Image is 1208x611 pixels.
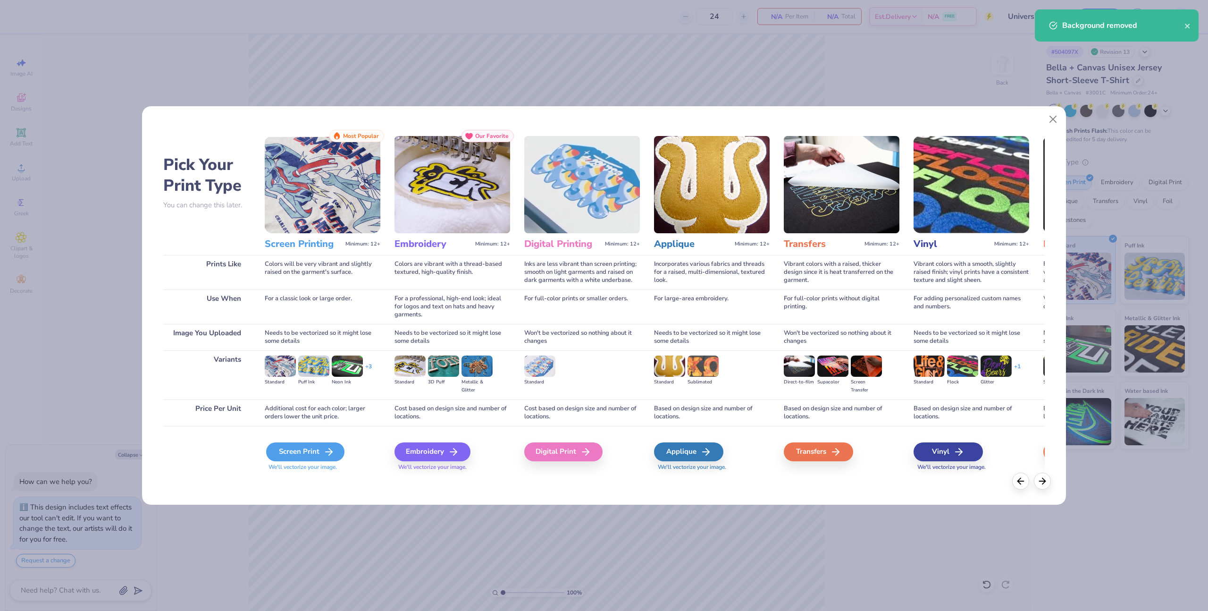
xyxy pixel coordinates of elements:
h3: Screen Printing [265,238,342,250]
div: Needs to be vectorized so it might lose some details [914,324,1029,350]
div: For large-area embroidery. [654,289,770,324]
img: Standard [654,356,685,376]
button: close [1184,20,1191,31]
div: Needs to be vectorized so it might lose some details [654,324,770,350]
div: Won't be vectorized so nothing about it changes [524,324,640,350]
div: For a professional, high-end look; ideal for logos and text on hats and heavy garments. [394,289,510,324]
div: Colors are vibrant with a thread-based textured, high-quality finish. [394,255,510,289]
span: We'll vectorize your image. [394,463,510,471]
span: Most Popular [343,133,379,139]
span: Minimum: 12+ [345,241,380,247]
div: Prints Like [163,255,251,289]
span: Minimum: 12+ [735,241,770,247]
div: Screen Print [266,442,344,461]
img: Digital Printing [524,136,640,233]
div: For a classic look or large order. [265,289,380,324]
div: Glitter [981,378,1012,386]
img: Puff Ink [298,356,329,376]
div: Flock [947,378,978,386]
div: Based on design size and number of locations. [914,399,1029,426]
img: Applique [654,136,770,233]
img: Screen Printing [265,136,380,233]
div: Transfers [784,442,853,461]
div: Based on design size and number of locations. [654,399,770,426]
h3: Applique [654,238,731,250]
div: Incorporates various fabrics and threads for a raised, multi-dimensional, textured look. [654,255,770,289]
div: Foil [1043,442,1113,461]
div: Direct-to-film [784,378,815,386]
img: Flock [947,356,978,376]
img: Standard [394,356,426,376]
div: Price Per Unit [163,399,251,426]
div: Cost based on design size and number of locations. [394,399,510,426]
div: Neon Ink [332,378,363,386]
div: Standard [914,378,945,386]
h3: Embroidery [394,238,471,250]
span: We'll vectorize your image. [1043,463,1159,471]
div: Variants [163,350,251,399]
h3: Transfers [784,238,861,250]
div: For adding personalized custom names and numbers. [914,289,1029,324]
div: Image You Uploaded [163,324,251,350]
div: Needs to be vectorized so it might lose some details [1043,324,1159,350]
h3: Vinyl [914,238,990,250]
div: 3D Puff [428,378,459,386]
span: We'll vectorize your image. [265,463,380,471]
img: Sublimated [688,356,719,376]
div: Colors will be very vibrant and slightly raised on the garment's surface. [265,255,380,289]
img: Glitter [981,356,1012,376]
img: Standard [524,356,555,376]
img: Vinyl [914,136,1029,233]
div: Applique [654,442,723,461]
div: + 3 [365,363,372,379]
p: You can change this later. [163,201,251,209]
img: Transfers [784,136,899,233]
span: Our Favorite [475,133,509,139]
div: Standard [1043,378,1074,386]
span: Minimum: 12+ [605,241,640,247]
button: Close [1044,110,1062,128]
span: We'll vectorize your image. [914,463,1029,471]
div: Based on design size and number of locations. [1043,399,1159,426]
div: Sublimated [688,378,719,386]
div: Supacolor [817,378,848,386]
span: Minimum: 12+ [475,241,510,247]
div: Background removed [1062,20,1184,31]
div: Standard [524,378,555,386]
div: Needs to be vectorized so it might lose some details [265,324,380,350]
div: + 1 [1014,363,1021,379]
div: Metallic & Glitter [461,378,493,394]
h2: Pick Your Print Type [163,154,251,196]
div: Won't be vectorized so nothing about it changes [784,324,899,350]
div: Standard [394,378,426,386]
div: Inks are less vibrant than screen printing; smooth on light garments and raised on dark garments ... [524,255,640,289]
div: Embroidery [394,442,470,461]
div: Puff Ink [298,378,329,386]
span: Minimum: 12+ [864,241,899,247]
h3: Digital Printing [524,238,601,250]
div: Vibrant colors with a smooth, slightly raised finish; vinyl prints have a consistent texture and ... [914,255,1029,289]
div: Vibrant colors with a raised, thicker design since it is heat transferred on the garment. [784,255,899,289]
div: Needs to be vectorized so it might lose some details [394,324,510,350]
div: For full-color prints or smaller orders. [524,289,640,324]
img: Neon Ink [332,356,363,376]
img: Direct-to-film [784,356,815,376]
div: Additional cost for each color; larger orders lower the unit price. [265,399,380,426]
div: Use When [163,289,251,324]
div: Vinyl [914,442,983,461]
div: Standard [265,378,296,386]
span: Minimum: 12+ [994,241,1029,247]
img: Standard [1043,356,1074,376]
div: When you want to add a shine to the design that stands out on the garment. [1043,289,1159,324]
div: Foil prints have a shiny, metallic finish with a smooth, slightly raised surface for a luxurious ... [1043,255,1159,289]
div: Based on design size and number of locations. [784,399,899,426]
img: Standard [914,356,945,376]
h3: Foil [1043,238,1120,250]
img: Metallic & Glitter [461,356,493,376]
span: We'll vectorize your image. [654,463,770,471]
div: Screen Transfer [851,378,882,394]
div: Cost based on design size and number of locations. [524,399,640,426]
img: 3D Puff [428,356,459,376]
img: Supacolor [817,356,848,376]
div: Digital Print [524,442,603,461]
